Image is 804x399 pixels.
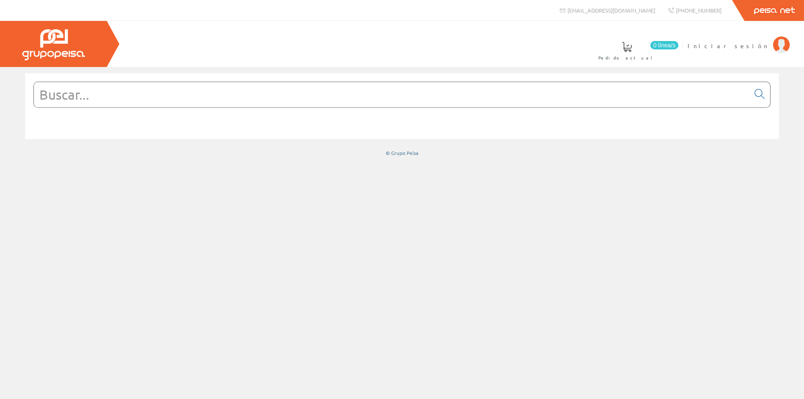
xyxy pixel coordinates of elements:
input: Buscar... [34,82,750,107]
span: Pedido actual [598,54,655,62]
span: [PHONE_NUMBER] [676,7,722,14]
a: Iniciar sesión [688,35,790,43]
span: [EMAIL_ADDRESS][DOMAIN_NAME] [567,7,655,14]
div: © Grupo Peisa [25,149,779,157]
span: 0 línea/s [650,41,678,49]
span: Iniciar sesión [688,41,769,50]
img: Grupo Peisa [22,29,85,60]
